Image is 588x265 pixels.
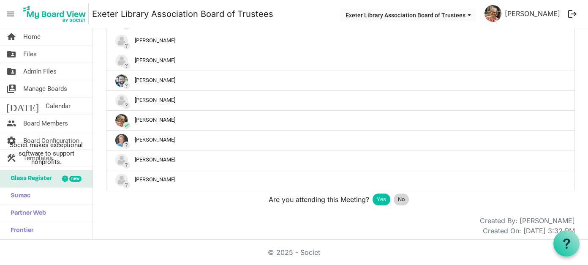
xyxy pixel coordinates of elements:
span: Yes [377,195,386,204]
span: Home [23,28,41,45]
span: ? [123,42,130,49]
div: [PERSON_NAME] [115,154,566,167]
a: My Board View Logo [21,3,92,25]
div: [PERSON_NAME] [115,94,566,107]
div: [PERSON_NAME] [115,74,566,87]
img: My Board View Logo [21,3,89,25]
span: folder_shared [6,46,16,63]
span: ? [123,82,130,89]
div: [PERSON_NAME] [115,134,566,147]
span: Admin Files [23,63,57,80]
span: home [6,28,16,45]
td: ?Michael Fritz is template cell column header [106,170,574,190]
button: Exeter Library Association Board of Trustees dropdownbutton [340,9,476,21]
span: Calendar [46,98,71,115]
img: no-profile-picture.svg [115,35,128,47]
a: © 2025 - Societ [268,248,320,257]
td: ?Julie Marburger is template cell column header [106,90,574,110]
div: Created On: [DATE] 3:32 PM [483,226,575,236]
div: [PERSON_NAME] [115,55,566,67]
span: Partner Web [6,205,46,222]
div: [PERSON_NAME] [115,174,566,186]
span: people [6,115,16,132]
td: ?Jordan Henning is template cell column header [106,71,574,90]
td: ?Laura Biancone is template cell column header [106,130,574,150]
span: ? [123,142,130,149]
span: Files [23,46,37,63]
span: switch_account [6,80,16,97]
span: check [123,122,130,129]
span: folder_shared [6,63,16,80]
td: ?Mariel Jordan is template cell column header [106,150,574,170]
td: ?Danielle Knudsen is template cell column header [106,51,574,71]
button: logout [563,5,581,23]
span: Board Configuration [23,132,79,149]
div: Created By: [PERSON_NAME] [480,216,575,226]
a: Exeter Library Association Board of Trustees [92,5,273,22]
div: Yes [373,194,390,205]
td: ?Christy Resh is template cell column header [106,31,574,51]
span: Societ makes exceptional software to support nonprofits. [4,141,89,166]
span: ? [123,161,130,169]
span: Glass Register [6,170,52,187]
img: no-profile-picture.svg [115,154,128,167]
div: [PERSON_NAME] [115,114,566,127]
span: Are you attending this Meeting? [269,194,369,205]
img: oiUq6S1lSyLOqxOgPlXYhI3g0FYm13iA4qhAgY5oJQiVQn4Ddg2A9SORYVWq4Lz4pb3-biMLU3tKDRk10OVDzQ_thumb.png [485,5,501,22]
span: ? [123,62,130,69]
a: [PERSON_NAME] [501,5,563,22]
img: oiUq6S1lSyLOqxOgPlXYhI3g0FYm13iA4qhAgY5oJQiVQn4Ddg2A9SORYVWq4Lz4pb3-biMLU3tKDRk10OVDzQ_thumb.png [115,114,128,127]
td: checkJulie Wiant is template cell column header [106,110,574,130]
span: Board Members [23,115,68,132]
img: vLlGUNYjuWs4KbtSZQjaWZvDTJnrkUC5Pj-l20r8ChXSgqWs1EDCHboTbV3yLcutgLt7-58AB6WGaG5Dpql6HA_thumb.png [115,134,128,147]
span: Manage Boards [23,80,67,97]
span: Sumac [6,188,30,205]
div: No [394,194,409,205]
span: settings [6,132,16,149]
span: Frontier [6,222,33,239]
img: no-profile-picture.svg [115,94,128,107]
div: new [69,176,82,182]
div: [PERSON_NAME] [115,35,566,47]
img: 4OG8yPikDXtMM8PR9edfa7C7T-6-OyLbOG2OgoAjvc9IiTI1uaHQfF3Rh-vnD-7-6Qd50Dy-lGCDG3WDHkOmoA_thumb.png [115,74,128,87]
span: [DATE] [6,98,39,115]
img: no-profile-picture.svg [115,55,128,67]
span: ? [123,102,130,109]
img: no-profile-picture.svg [115,174,128,186]
span: menu [3,6,19,22]
span: ? [123,181,130,189]
span: No [398,195,405,204]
